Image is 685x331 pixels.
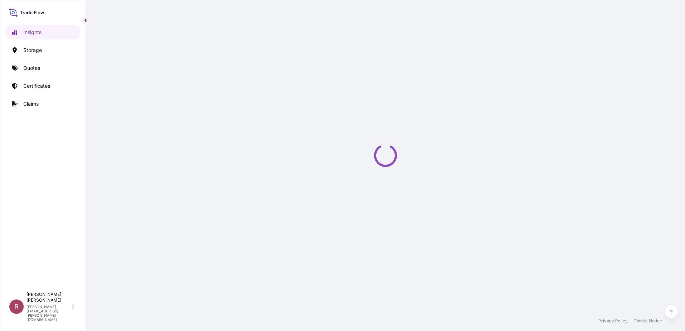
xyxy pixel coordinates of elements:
[633,318,662,324] a: Cookie Notice
[6,97,80,111] a: Claims
[23,100,39,107] p: Claims
[6,25,80,39] a: Insights
[6,79,80,93] a: Certificates
[14,303,19,310] span: R
[23,47,42,54] p: Storage
[23,64,40,72] p: Quotes
[27,292,71,303] p: [PERSON_NAME] [PERSON_NAME]
[6,43,80,57] a: Storage
[27,304,71,322] p: [PERSON_NAME][EMAIL_ADDRESS][PERSON_NAME][DOMAIN_NAME]
[6,61,80,75] a: Quotes
[23,82,50,90] p: Certificates
[598,318,628,324] a: Privacy Policy
[23,29,42,36] p: Insights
